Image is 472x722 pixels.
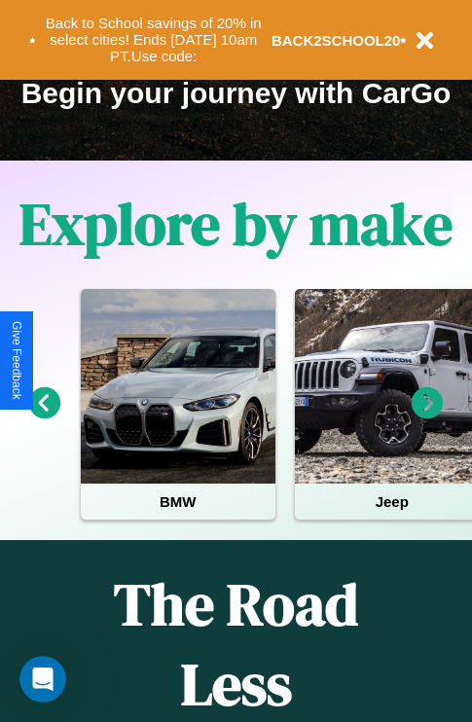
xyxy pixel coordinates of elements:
button: Back to School savings of 20% in select cities! Ends [DATE] 10am PT.Use code: [36,10,272,70]
h4: BMW [81,484,275,520]
b: BACK2SCHOOL20 [272,32,401,49]
div: Give Feedback [10,321,23,400]
h1: Explore by make [19,184,453,264]
iframe: Intercom live chat [19,656,66,703]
